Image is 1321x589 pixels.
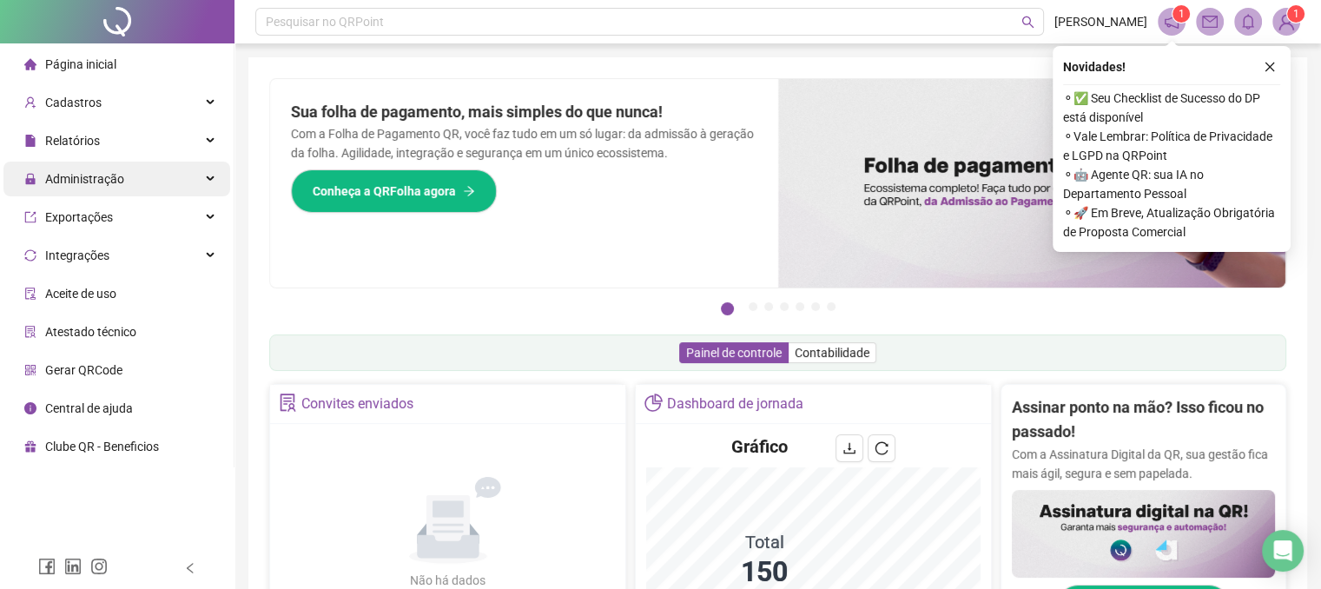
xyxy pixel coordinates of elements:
[463,185,475,197] span: arrow-right
[1164,14,1179,30] span: notification
[24,135,36,147] span: file
[764,302,773,311] button: 3
[842,441,856,455] span: download
[795,346,869,360] span: Contabilidade
[45,363,122,377] span: Gerar QRCode
[1021,16,1034,29] span: search
[1012,395,1275,445] h2: Assinar ponto na mão? Isso ficou no passado!
[1063,57,1126,76] span: Novidades !
[1063,127,1280,165] span: ⚬ Vale Lembrar: Política de Privacidade e LGPD na QRPoint
[1273,9,1299,35] img: 94562
[24,364,36,376] span: qrcode
[45,57,116,71] span: Página inicial
[38,558,56,575] span: facebook
[778,79,1286,288] img: banner%2F8d14a306-6205-4263-8e5b-06e9a85ad873.png
[24,288,36,300] span: audit
[45,96,102,109] span: Cadastros
[1264,61,1276,73] span: close
[827,302,836,311] button: 7
[796,302,804,311] button: 5
[721,302,734,315] button: 1
[875,441,888,455] span: reload
[45,440,159,453] span: Clube QR - Beneficios
[749,302,757,311] button: 2
[24,249,36,261] span: sync
[45,210,113,224] span: Exportações
[24,211,36,223] span: export
[45,401,133,415] span: Central de ajuda
[45,287,116,301] span: Aceite de uso
[1262,530,1304,572] div: Open Intercom Messenger
[811,302,820,311] button: 6
[1179,8,1185,20] span: 1
[291,100,757,124] h2: Sua folha de pagamento, mais simples do que nunca!
[184,562,196,574] span: left
[313,182,456,201] span: Conheça a QRFolha agora
[780,302,789,311] button: 4
[291,169,497,213] button: Conheça a QRFolha agora
[1293,8,1299,20] span: 1
[1240,14,1256,30] span: bell
[24,173,36,185] span: lock
[1202,14,1218,30] span: mail
[686,346,782,360] span: Painel de controle
[24,58,36,70] span: home
[1012,445,1275,483] p: Com a Assinatura Digital da QR, sua gestão fica mais ágil, segura e sem papelada.
[45,325,136,339] span: Atestado técnico
[279,394,297,412] span: solution
[667,389,803,419] div: Dashboard de jornada
[731,434,788,459] h4: Gráfico
[24,440,36,453] span: gift
[24,402,36,414] span: info-circle
[1063,165,1280,203] span: ⚬ 🤖 Agente QR: sua IA no Departamento Pessoal
[1172,5,1190,23] sup: 1
[1012,490,1275,578] img: banner%2F02c71560-61a6-44d4-94b9-c8ab97240462.png
[24,326,36,338] span: solution
[45,248,109,262] span: Integrações
[24,96,36,109] span: user-add
[644,394,663,412] span: pie-chart
[90,558,108,575] span: instagram
[1054,12,1147,31] span: [PERSON_NAME]
[45,172,124,186] span: Administração
[1063,203,1280,242] span: ⚬ 🚀 Em Breve, Atualização Obrigatória de Proposta Comercial
[1287,5,1304,23] sup: Atualize o seu contato no menu Meus Dados
[291,124,757,162] p: Com a Folha de Pagamento QR, você faz tudo em um só lugar: da admissão à geração da folha. Agilid...
[64,558,82,575] span: linkedin
[1063,89,1280,127] span: ⚬ ✅ Seu Checklist de Sucesso do DP está disponível
[301,389,413,419] div: Convites enviados
[45,134,100,148] span: Relatórios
